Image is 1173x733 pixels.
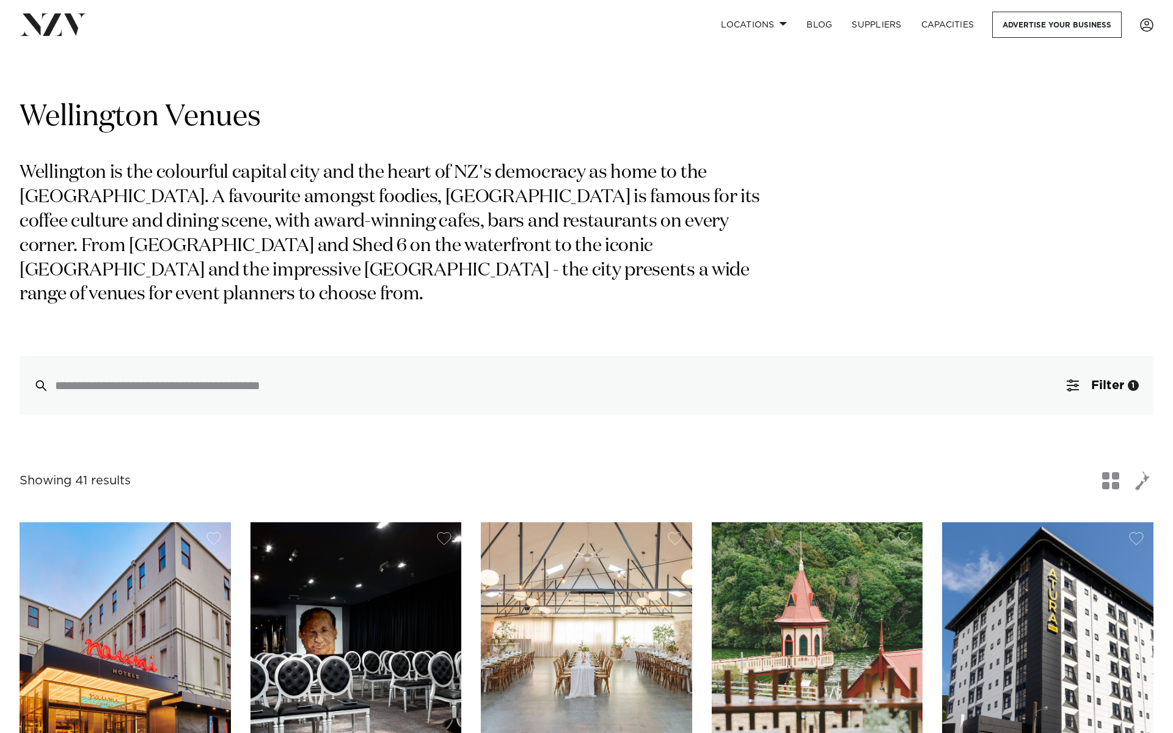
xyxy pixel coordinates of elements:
button: Filter1 [1052,356,1153,415]
img: nzv-logo.png [20,13,86,35]
div: 1 [1128,380,1139,391]
a: Locations [711,12,797,38]
a: SUPPLIERS [842,12,911,38]
a: Advertise your business [992,12,1122,38]
h1: Wellington Venues [20,98,1153,137]
a: Capacities [912,12,984,38]
a: BLOG [797,12,842,38]
div: Showing 41 results [20,472,131,490]
p: Wellington is the colourful capital city and the heart of NZ's democracy as home to the [GEOGRAPH... [20,161,775,307]
span: Filter [1091,379,1124,392]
